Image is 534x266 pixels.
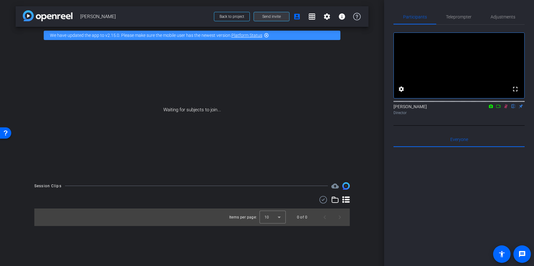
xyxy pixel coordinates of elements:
div: Waiting for subjects to join... [16,44,368,176]
mat-icon: message [518,250,526,258]
div: Director [393,110,525,116]
mat-icon: accessibility [498,250,506,258]
span: Adjustments [491,15,515,19]
button: Back to project [214,12,250,21]
span: Participants [403,15,427,19]
button: Next page [332,210,347,225]
span: Destinations for your clips [331,182,339,190]
mat-icon: settings [323,13,331,20]
a: Platform Status [231,33,262,38]
span: Send invite [262,14,281,19]
span: Teleprompter [446,15,472,19]
span: [PERSON_NAME] [80,10,210,23]
span: Back to project [220,14,244,19]
div: Items per page: [229,214,257,220]
mat-icon: info [338,13,346,20]
mat-icon: grid_on [308,13,316,20]
mat-icon: fullscreen [512,85,519,93]
span: Everyone [450,137,468,142]
mat-icon: cloud_upload [331,182,339,190]
mat-icon: highlight_off [264,33,269,38]
img: Session clips [342,182,350,190]
mat-icon: settings [398,85,405,93]
img: app-logo [23,10,72,21]
div: Session Clips [34,183,62,189]
button: Send invite [254,12,289,21]
button: Previous page [317,210,332,225]
div: 0 of 0 [297,214,307,220]
mat-icon: account_box [293,13,301,20]
div: [PERSON_NAME] [393,103,525,116]
mat-icon: flip [510,103,517,109]
div: We have updated the app to v2.15.0. Please make sure the mobile user has the newest version. [44,31,340,40]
